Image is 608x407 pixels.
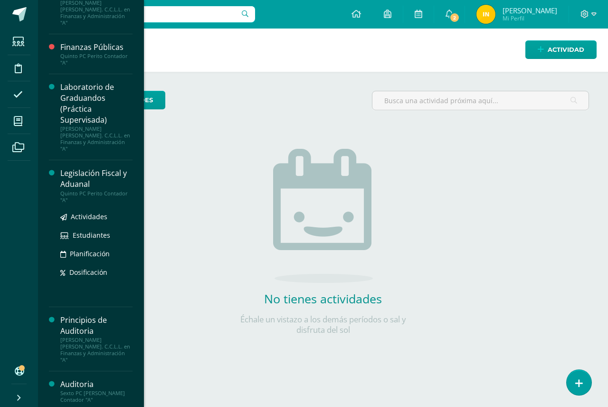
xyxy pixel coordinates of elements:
div: Sexto PC [PERSON_NAME] Contador "A" [60,390,133,403]
div: Principios de Auditoria [60,315,133,337]
div: Laboratorio de Graduandos (Práctica Supervisada) [60,82,133,126]
a: Legislación Fiscal y AduanalQuinto PC Perito Contador "A" [60,168,133,203]
div: Legislación Fiscal y Aduanal [60,168,133,190]
span: 2 [449,12,460,23]
div: Finanzas Públicas [60,42,133,53]
img: 2ef4376fc20844802abc0360b59bcc94.png [476,5,495,24]
span: Actividades [71,212,107,221]
a: Planificación [60,248,133,259]
span: Actividad [548,41,584,58]
h1: Actividades [49,29,597,72]
span: Mi Perfil [503,14,557,22]
p: Échale un vistazo a los demás períodos o sal y disfruta del sol [228,314,418,335]
div: Auditoria [60,379,133,390]
a: Laboratorio de Graduandos (Práctica Supervisada)[PERSON_NAME] [PERSON_NAME]. C.C.L.L. en Finanzas... [60,82,133,152]
span: Dosificación [69,268,107,277]
input: Busca un usuario... [44,6,255,22]
span: Estudiantes [73,231,110,240]
a: Actividades [60,211,133,222]
a: Dosificación [60,267,133,278]
div: [PERSON_NAME] [PERSON_NAME]. C.C.L.L. en Finanzas y Administración "A" [60,337,133,363]
a: Estudiantes [60,230,133,241]
a: Finanzas PúblicasQuinto PC Perito Contador "A" [60,42,133,66]
a: Principios de Auditoria[PERSON_NAME] [PERSON_NAME]. C.C.L.L. en Finanzas y Administración "A" [60,315,133,363]
input: Busca una actividad próxima aquí... [372,91,589,110]
span: [PERSON_NAME] [503,6,557,15]
div: [PERSON_NAME] [PERSON_NAME]. C.C.L.L. en Finanzas y Administración "A" [60,126,133,152]
div: Quinto PC Perito Contador "A" [60,53,133,66]
img: no_activities.png [273,149,373,283]
div: Quinto PC Perito Contador "A" [60,190,133,203]
span: Planificación [70,249,110,258]
a: AuditoriaSexto PC [PERSON_NAME] Contador "A" [60,379,133,403]
h2: No tienes actividades [228,291,418,307]
a: Actividad [525,40,597,59]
